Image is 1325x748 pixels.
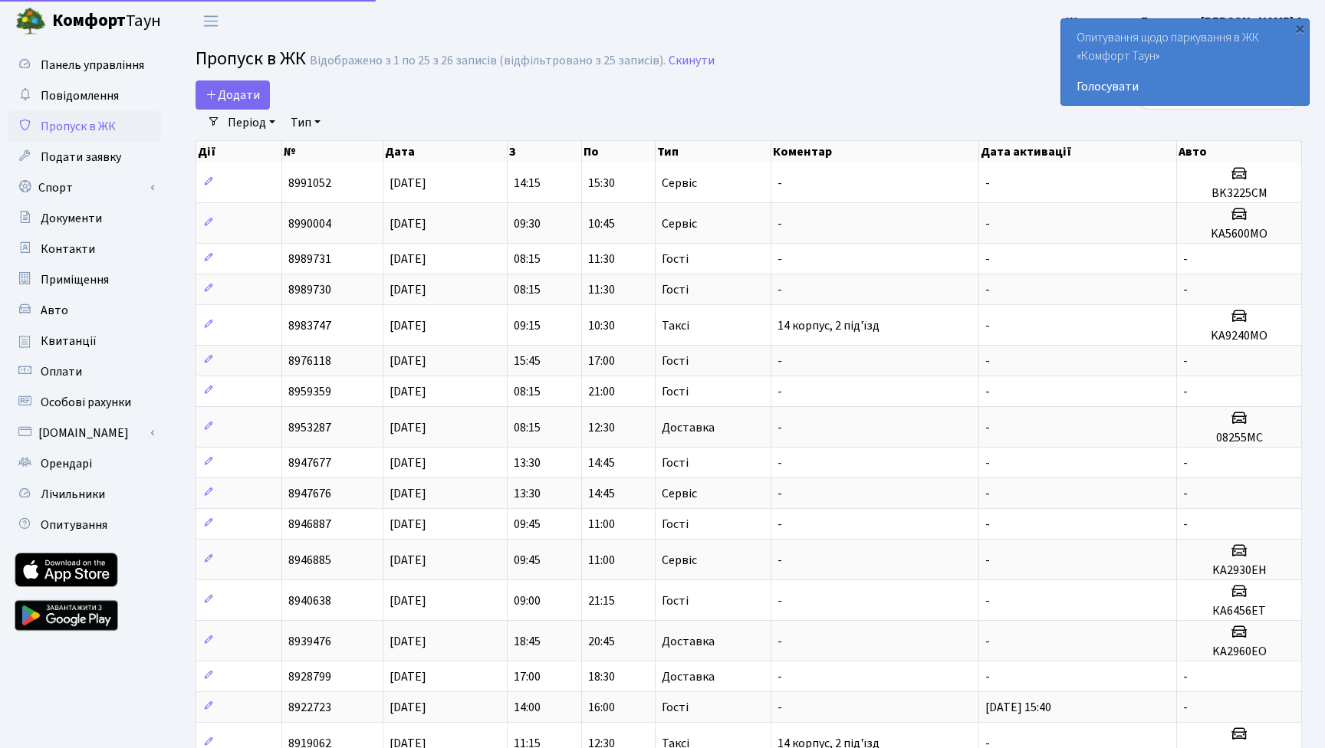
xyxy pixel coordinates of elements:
span: - [1183,353,1188,369]
span: Гості [662,253,689,265]
span: [DATE] [390,383,426,400]
span: Повідомлення [41,87,119,104]
span: Гості [662,355,689,367]
a: Лічильники [8,479,161,510]
span: 17:00 [514,668,541,685]
img: logo.png [15,6,46,37]
b: Комфорт [52,8,126,33]
a: Подати заявку [8,142,161,172]
span: 8939476 [288,633,331,650]
span: Лічильники [41,486,105,503]
span: - [985,251,990,267]
span: 8940638 [288,592,331,609]
span: Сервіс [662,487,697,500]
span: - [985,419,990,436]
b: Жаглевська-Баранова [PERSON_NAME] А. [1066,13,1307,30]
span: 8946885 [288,552,331,569]
span: 8983747 [288,317,331,334]
span: 11:00 [588,516,615,533]
span: 8947677 [288,454,331,471]
span: Особові рахунки [41,394,131,411]
th: Дата активації [979,141,1178,162]
span: [DATE] [390,668,426,685]
span: Пропуск в ЖК [196,45,306,72]
span: - [778,699,782,716]
span: Авто [41,302,68,319]
span: 8922723 [288,699,331,716]
div: × [1292,21,1307,36]
th: Дата [383,141,508,162]
span: - [778,175,782,192]
span: [DATE] [390,419,426,436]
span: - [985,552,990,569]
span: - [985,317,990,334]
span: 09:45 [514,552,541,569]
span: 8989730 [288,281,331,298]
a: Жаглевська-Баранова [PERSON_NAME] А. [1066,12,1307,31]
h5: 08255МС [1183,431,1295,445]
span: - [1183,699,1188,716]
span: Гості [662,518,689,530]
button: Переключити навігацію [192,8,230,34]
span: [DATE] [390,516,426,533]
a: Контакти [8,234,161,264]
span: 8947676 [288,485,331,502]
span: - [985,383,990,400]
span: [DATE] [390,633,426,650]
span: Документи [41,210,102,227]
span: 13:30 [514,454,541,471]
a: Період [222,110,281,136]
a: Приміщення [8,264,161,295]
span: 21:00 [588,383,615,400]
span: 09:15 [514,317,541,334]
span: Опитування [41,517,107,533]
span: 13:30 [514,485,541,502]
span: [DATE] [390,485,426,502]
span: 14 корпус, 2 під'їзд [778,317,879,334]
span: Доставка [662,671,715,683]
span: - [778,353,782,369]
a: Скинути [669,54,715,68]
span: 18:30 [588,668,615,685]
th: Коментар [771,141,979,162]
a: Додати [196,80,270,110]
span: 09:00 [514,592,541,609]
span: Доставка [662,635,715,648]
span: 08:15 [514,383,541,400]
a: Оплати [8,356,161,387]
span: [DATE] [390,317,426,334]
span: Гості [662,284,689,296]
span: - [985,485,990,502]
a: Пропуск в ЖК [8,111,161,142]
span: Таун [52,8,161,34]
th: Авто [1177,141,1302,162]
span: 8953287 [288,419,331,436]
span: - [985,668,990,685]
span: [DATE] 15:40 [985,699,1051,716]
span: - [985,454,990,471]
span: 10:45 [588,215,615,232]
span: Доставка [662,422,715,434]
span: - [778,668,782,685]
th: З [508,141,582,162]
span: 12:30 [588,419,615,436]
span: - [1183,281,1188,298]
span: Приміщення [41,271,109,288]
span: [DATE] [390,353,426,369]
span: 8946887 [288,516,331,533]
h5: КА6456ЕТ [1183,604,1295,618]
span: 11:30 [588,251,615,267]
span: - [778,215,782,232]
a: Орендарі [8,448,161,479]
span: - [985,281,990,298]
span: - [1183,485,1188,502]
span: 09:30 [514,215,541,232]
a: Повідомлення [8,80,161,111]
span: 16:00 [588,699,615,716]
a: Особові рахунки [8,387,161,418]
a: Квитанції [8,326,161,356]
span: - [778,454,782,471]
span: - [985,353,990,369]
a: [DOMAIN_NAME] [8,418,161,448]
span: - [1183,383,1188,400]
